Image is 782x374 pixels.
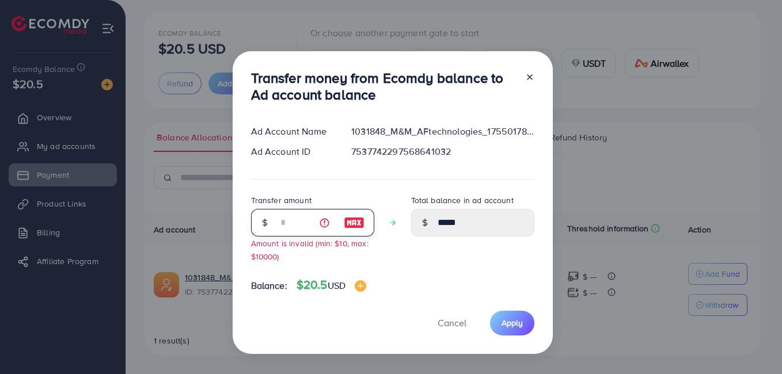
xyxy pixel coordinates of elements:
[251,238,369,262] small: Amount is invalid (min: $10, max: $10000)
[490,311,534,335] button: Apply
[342,125,543,138] div: 1031848_M&M_AFtechnologies_1755017813449
[242,125,343,138] div: Ad Account Name
[328,279,346,292] span: USD
[251,279,287,292] span: Balance:
[411,194,514,206] label: Total balance in ad account
[502,317,523,329] span: Apply
[251,194,312,206] label: Transfer amount
[344,216,365,230] img: image
[242,145,343,158] div: Ad Account ID
[297,278,366,292] h4: $20.5
[251,70,516,103] h3: Transfer money from Ecomdy balance to Ad account balance
[355,280,366,292] img: image
[423,311,481,335] button: Cancel
[342,145,543,158] div: 7537742297568641032
[438,316,466,329] span: Cancel
[733,322,773,365] iframe: Chat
